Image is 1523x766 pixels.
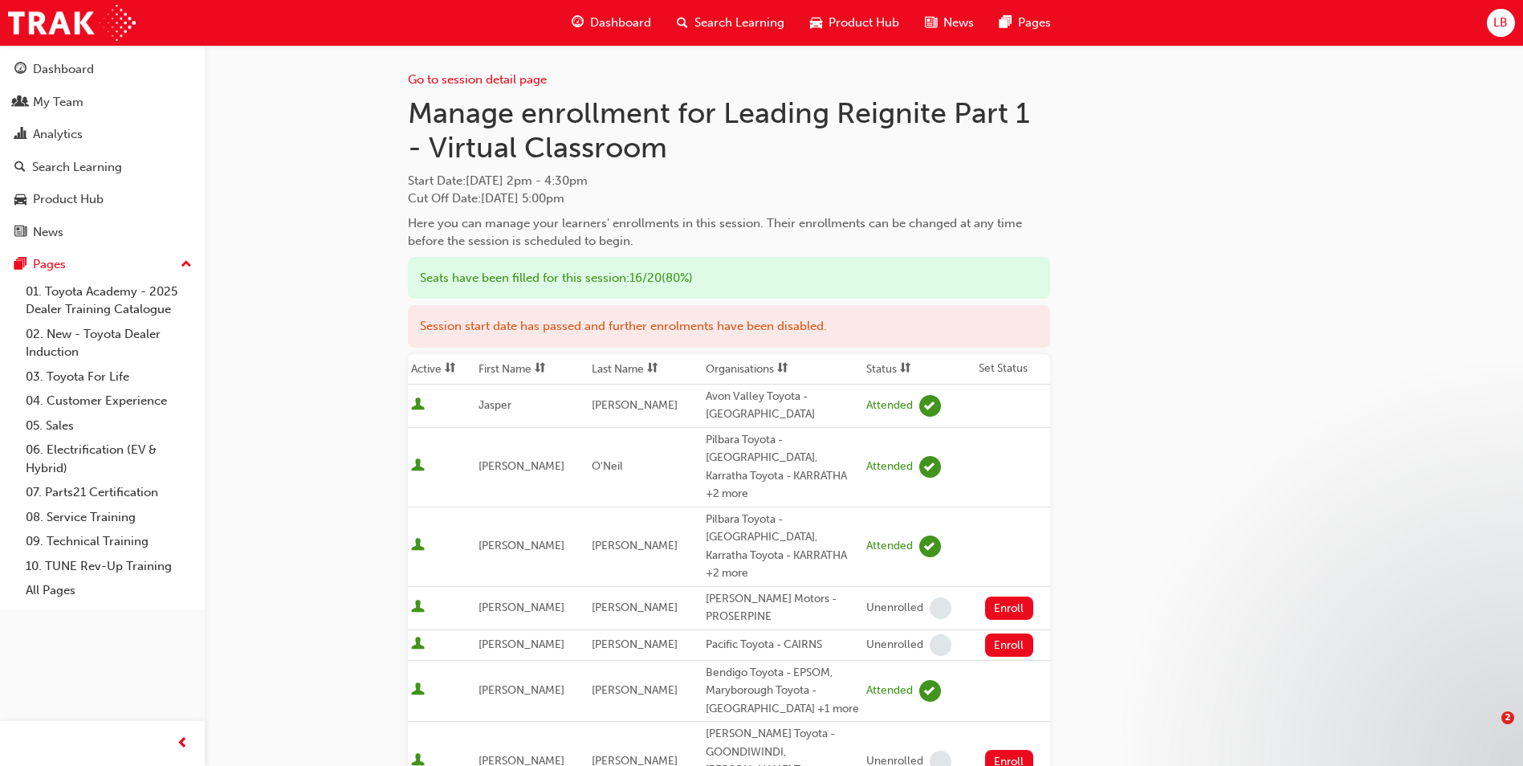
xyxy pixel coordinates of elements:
a: 04. Customer Experience [19,389,198,414]
span: guage-icon [14,63,26,77]
a: Analytics [6,120,198,149]
a: My Team [6,88,198,117]
span: User is active [411,397,425,414]
a: car-iconProduct Hub [797,6,912,39]
span: prev-icon [177,734,189,754]
span: search-icon [14,161,26,175]
div: Avon Valley Toyota - [GEOGRAPHIC_DATA] [706,388,860,424]
span: sorting-icon [900,362,911,376]
span: learningRecordVerb_ATTEND-icon [919,456,941,478]
span: sorting-icon [535,362,546,376]
span: pages-icon [1000,13,1012,33]
span: learningRecordVerb_ATTEND-icon [919,680,941,702]
span: User is active [411,682,425,699]
a: All Pages [19,578,198,603]
span: car-icon [14,193,26,207]
span: chart-icon [14,128,26,142]
span: User is active [411,637,425,653]
div: Pages [33,255,66,274]
span: pages-icon [14,258,26,272]
span: up-icon [181,255,192,275]
span: car-icon [810,13,822,33]
div: Attended [866,683,913,699]
a: Product Hub [6,185,198,214]
a: guage-iconDashboard [559,6,664,39]
span: Jasper [478,398,511,412]
div: [PERSON_NAME] Motors - PROSERPINE [706,590,860,626]
a: 06. Electrification (EV & Hybrid) [19,438,198,480]
span: Start Date : [408,172,1050,190]
a: 10. TUNE Rev-Up Training [19,554,198,579]
a: 08. Service Training [19,505,198,530]
a: 07. Parts21 Certification [19,480,198,505]
span: 2 [1501,711,1514,724]
th: Toggle SortBy [408,354,475,385]
div: Unenrolled [866,638,923,653]
iframe: Intercom live chat [1468,711,1507,750]
img: Trak [8,5,136,41]
div: Seats have been filled for this session : 16 / 20 ( 80% ) [408,257,1050,299]
span: learningRecordVerb_NONE-icon [930,597,951,619]
span: learningRecordVerb_ATTEND-icon [919,395,941,417]
div: News [33,223,63,242]
span: O'Neil [592,459,623,473]
span: [PERSON_NAME] [478,638,564,651]
span: Cut Off Date : [DATE] 5:00pm [408,191,564,206]
th: Toggle SortBy [588,354,702,385]
a: 03. Toyota For Life [19,365,198,389]
span: [DATE] 2pm - 4:30pm [466,173,588,188]
span: [PERSON_NAME] [592,539,678,552]
div: Attended [866,459,913,475]
button: LB [1487,9,1515,37]
a: Dashboard [6,55,198,84]
button: Enroll [985,634,1033,657]
a: 05. Sales [19,414,198,438]
a: 09. Technical Training [19,529,198,554]
span: [PERSON_NAME] [478,683,564,697]
th: Toggle SortBy [475,354,589,385]
div: Attended [866,539,913,554]
span: LB [1493,14,1508,32]
h1: Manage enrollment for Leading Reignite Part 1 - Virtual Classroom [408,96,1050,165]
a: Search Learning [6,153,198,182]
span: news-icon [925,13,937,33]
span: User is active [411,600,425,616]
div: Search Learning [32,158,122,177]
span: sorting-icon [647,362,658,376]
span: Product Hub [829,14,899,32]
span: sorting-icon [445,362,456,376]
a: News [6,218,198,247]
div: Analytics [33,125,83,144]
span: learningRecordVerb_NONE-icon [930,634,951,656]
button: DashboardMy TeamAnalyticsSearch LearningProduct HubNews [6,51,198,250]
div: Unenrolled [866,601,923,616]
span: Pages [1018,14,1051,32]
span: [PERSON_NAME] [478,539,564,552]
span: [PERSON_NAME] [592,601,678,614]
div: My Team [33,93,83,112]
th: Toggle SortBy [702,354,863,385]
span: search-icon [677,13,688,33]
div: Pacific Toyota - CAIRNS [706,636,860,654]
div: Pilbara Toyota - [GEOGRAPHIC_DATA], Karratha Toyota - KARRATHA +2 more [706,431,860,503]
div: Attended [866,398,913,414]
span: people-icon [14,96,26,110]
a: 01. Toyota Academy - 2025 Dealer Training Catalogue [19,279,198,322]
div: Here you can manage your learners' enrollments in this session. Their enrollments can be changed ... [408,214,1050,251]
span: [PERSON_NAME] [592,683,678,697]
span: User is active [411,538,425,554]
span: [PERSON_NAME] [478,601,564,614]
a: search-iconSearch Learning [664,6,797,39]
th: Set Status [975,354,1050,385]
a: pages-iconPages [987,6,1064,39]
div: Session start date has passed and further enrolments have been disabled. [408,305,1050,348]
div: Dashboard [33,60,94,79]
div: Pilbara Toyota - [GEOGRAPHIC_DATA], Karratha Toyota - KARRATHA +2 more [706,511,860,583]
span: User is active [411,458,425,475]
span: guage-icon [572,13,584,33]
a: 02. New - Toyota Dealer Induction [19,322,198,365]
th: Toggle SortBy [863,354,975,385]
span: learningRecordVerb_ATTEND-icon [919,536,941,557]
span: news-icon [14,226,26,240]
